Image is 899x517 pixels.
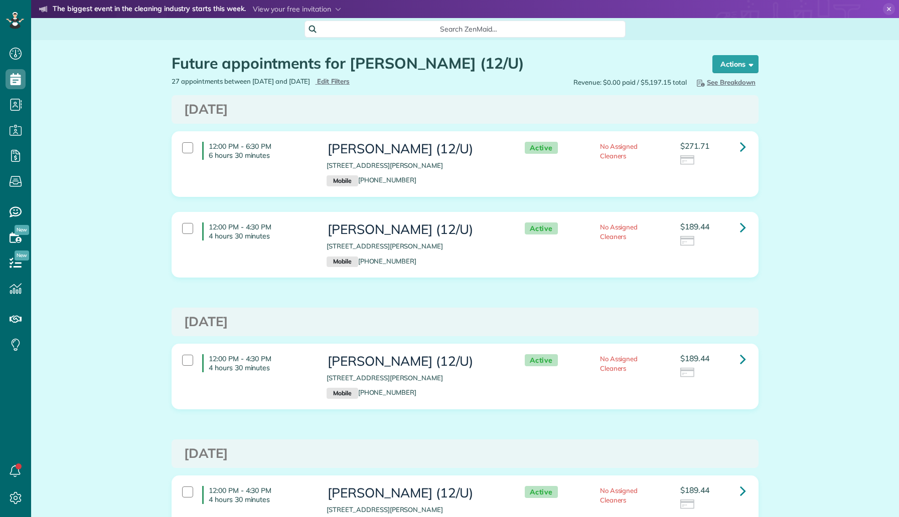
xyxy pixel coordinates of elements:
h3: [PERSON_NAME] (12/U) [327,354,504,369]
h3: [PERSON_NAME] (12/U) [327,222,504,237]
p: 6 hours 30 minutes [209,151,312,160]
span: $189.44 [680,221,709,231]
span: Active [525,486,558,498]
span: No Assigned Cleaners [600,223,638,240]
span: Active [525,222,558,235]
a: Edit Filters [315,77,350,85]
p: [STREET_ADDRESS][PERSON_NAME] [327,161,504,170]
strong: The biggest event in the cleaning industry starts this week. [53,4,246,15]
span: No Assigned Cleaners [600,142,638,160]
h3: [DATE] [184,446,746,461]
a: Mobile[PHONE_NUMBER] [327,388,416,396]
button: See Breakdown [692,77,759,88]
p: [STREET_ADDRESS][PERSON_NAME] [327,505,504,514]
p: [STREET_ADDRESS][PERSON_NAME] [327,241,504,251]
span: Active [525,354,558,367]
p: 4 hours 30 minutes [209,363,312,372]
button: Actions [712,55,759,73]
h4: 12:00 PM - 6:30 PM [202,142,312,160]
span: $189.44 [680,485,709,495]
span: $271.71 [680,141,709,151]
img: icon_credit_card_neutral-3d9a980bd25ce6dbb0f2033d7200983694762465c175678fcbc2d8f4bc43548e.png [680,236,695,247]
a: Mobile[PHONE_NUMBER] [327,257,416,265]
h1: Future appointments for [PERSON_NAME] (12/U) [172,55,693,72]
small: Mobile [327,256,358,268]
span: New [15,250,29,261]
img: icon_credit_card_neutral-3d9a980bd25ce6dbb0f2033d7200983694762465c175678fcbc2d8f4bc43548e.png [680,368,695,379]
span: No Assigned Cleaners [600,486,638,504]
h3: [PERSON_NAME] (12/U) [327,486,504,500]
p: 4 hours 30 minutes [209,495,312,504]
h3: [DATE] [184,315,746,329]
h3: [DATE] [184,102,746,117]
h4: 12:00 PM - 4:30 PM [202,486,312,504]
span: See Breakdown [695,78,756,86]
span: New [15,225,29,235]
img: icon_credit_card_neutral-3d9a980bd25ce6dbb0f2033d7200983694762465c175678fcbc2d8f4bc43548e.png [680,499,695,510]
p: [STREET_ADDRESS][PERSON_NAME] [327,373,504,383]
h3: [PERSON_NAME] (12/U) [327,142,504,156]
img: icon_credit_card_neutral-3d9a980bd25ce6dbb0f2033d7200983694762465c175678fcbc2d8f4bc43548e.png [680,155,695,166]
div: 27 appointments between [DATE] and [DATE] [164,77,465,86]
h4: 12:00 PM - 4:30 PM [202,222,312,240]
span: Edit Filters [317,77,350,85]
span: Active [525,142,558,154]
small: Mobile [327,388,358,399]
p: 4 hours 30 minutes [209,231,312,240]
span: No Assigned Cleaners [600,355,638,372]
span: Revenue: $0.00 paid / $5,197.15 total [573,78,687,87]
h4: 12:00 PM - 4:30 PM [202,354,312,372]
a: Mobile[PHONE_NUMBER] [327,176,416,184]
small: Mobile [327,175,358,186]
span: $189.44 [680,353,709,363]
